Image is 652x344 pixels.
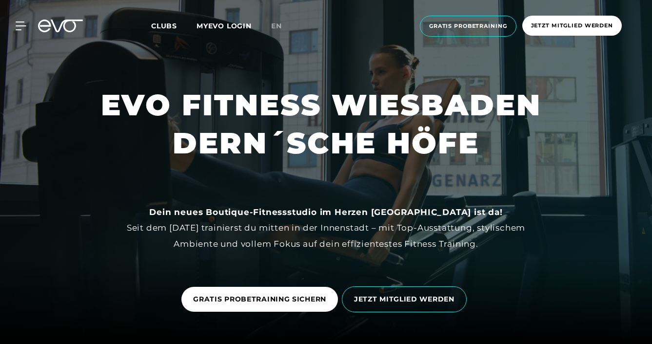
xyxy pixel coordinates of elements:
strong: Dein neues Boutique-Fitnessstudio im Herzen [GEOGRAPHIC_DATA] ist da! [149,207,502,217]
span: Clubs [151,21,177,30]
a: JETZT MITGLIED WERDEN [342,279,471,320]
span: en [271,21,282,30]
a: en [271,21,294,32]
a: MYEVO LOGIN [197,21,252,30]
a: Gratis Probetraining [417,16,519,37]
span: Gratis Probetraining [429,22,507,30]
div: Seit dem [DATE] trainierst du mitten in der Innenstadt – mit Top-Ausstattung, stylischem Ambiente... [107,204,546,252]
a: Jetzt Mitglied werden [519,16,625,37]
h1: EVO FITNESS WIESBADEN DERN´SCHE HÖFE [101,86,552,162]
span: JETZT MITGLIED WERDEN [354,294,454,304]
a: GRATIS PROBETRAINING SICHERN [181,287,338,312]
span: GRATIS PROBETRAINING SICHERN [193,294,326,304]
span: Jetzt Mitglied werden [531,21,613,30]
a: Clubs [151,21,197,30]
